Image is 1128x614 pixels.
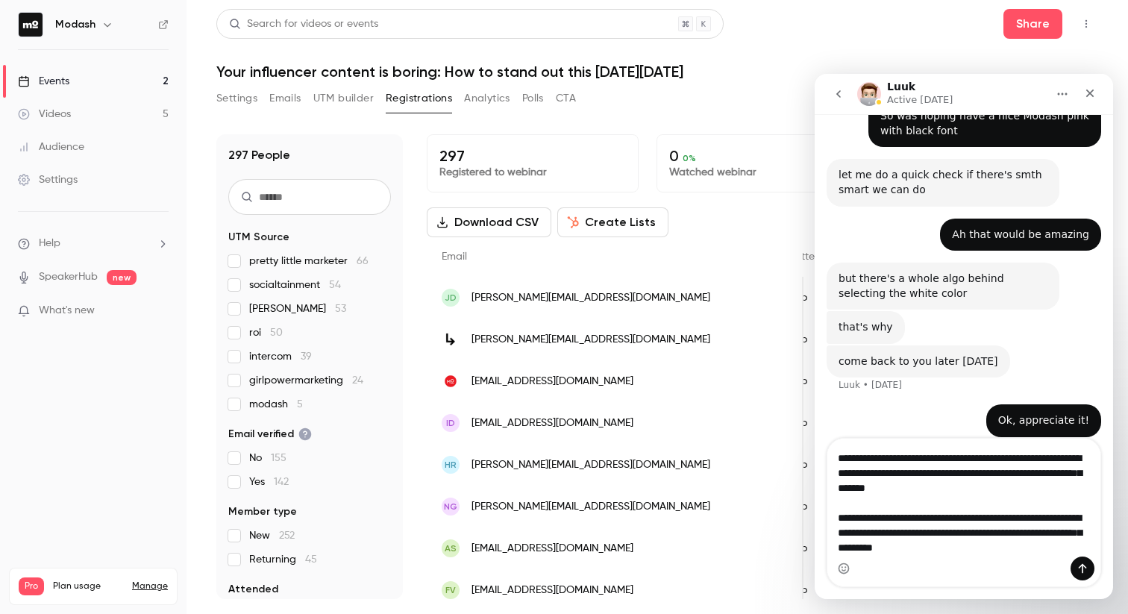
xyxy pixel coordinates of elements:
[229,16,378,32] div: Search for videos or events
[228,427,312,442] span: Email verified
[279,530,295,541] span: 252
[249,451,286,466] span: No
[39,236,60,251] span: Help
[228,230,289,245] span: UTM Source
[301,351,312,362] span: 39
[522,87,544,110] button: Polls
[464,87,510,110] button: Analytics
[557,207,668,237] button: Create Lists
[471,457,710,473] span: [PERSON_NAME][EMAIL_ADDRESS][DOMAIN_NAME]
[18,74,69,89] div: Events
[269,87,301,110] button: Emails
[439,147,626,165] p: 297
[815,74,1113,599] iframe: Intercom live chat
[471,332,710,348] span: [PERSON_NAME][EMAIL_ADDRESS][DOMAIN_NAME]
[445,542,457,555] span: AS
[1003,9,1062,39] button: Share
[39,269,98,285] a: SpeakerHub
[445,583,456,597] span: FV
[471,499,710,515] span: [PERSON_NAME][EMAIL_ADDRESS][DOMAIN_NAME]
[249,552,317,567] span: Returning
[442,251,467,262] span: Email
[270,328,283,338] span: 50
[271,453,286,463] span: 155
[249,278,341,292] span: socialtainment
[444,500,457,513] span: NG
[19,577,44,595] span: Pro
[305,554,317,565] span: 45
[249,301,346,316] span: [PERSON_NAME]
[18,172,78,187] div: Settings
[329,280,341,290] span: 54
[297,399,303,410] span: 5
[683,153,696,163] span: 0 %
[669,147,856,165] p: 0
[39,303,95,319] span: What's new
[249,474,289,489] span: Yes
[228,146,290,164] h1: 297 People
[442,329,460,350] img: indentcorp.com
[216,87,257,110] button: Settings
[445,291,457,304] span: JD
[132,580,168,592] a: Manage
[313,87,374,110] button: UTM builder
[352,375,363,386] span: 24
[442,372,460,390] img: modash.io
[107,270,137,285] span: new
[18,107,71,122] div: Videos
[357,256,369,266] span: 66
[471,416,633,431] span: [EMAIL_ADDRESS][DOMAIN_NAME]
[471,290,710,306] span: [PERSON_NAME][EMAIL_ADDRESS][DOMAIN_NAME]
[556,87,576,110] button: CTA
[18,236,169,251] li: help-dropdown-opener
[19,13,43,37] img: Modash
[471,583,633,598] span: [EMAIL_ADDRESS][DOMAIN_NAME]
[249,397,303,412] span: modash
[228,504,297,519] span: Member type
[386,87,452,110] button: Registrations
[216,63,1098,81] h1: Your influencer content is boring: How to stand out this [DATE][DATE]
[445,458,457,472] span: HR
[249,325,283,340] span: roi
[53,580,123,592] span: Plan usage
[249,254,369,269] span: pretty little marketer
[249,373,363,388] span: girlpowermarketing
[249,349,312,364] span: intercom
[439,165,626,180] p: Registered to webinar
[228,582,278,597] span: Attended
[669,165,856,180] p: Watched webinar
[274,477,289,487] span: 142
[446,416,455,430] span: ID
[471,374,633,389] span: [EMAIL_ADDRESS][DOMAIN_NAME]
[427,207,551,237] button: Download CSV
